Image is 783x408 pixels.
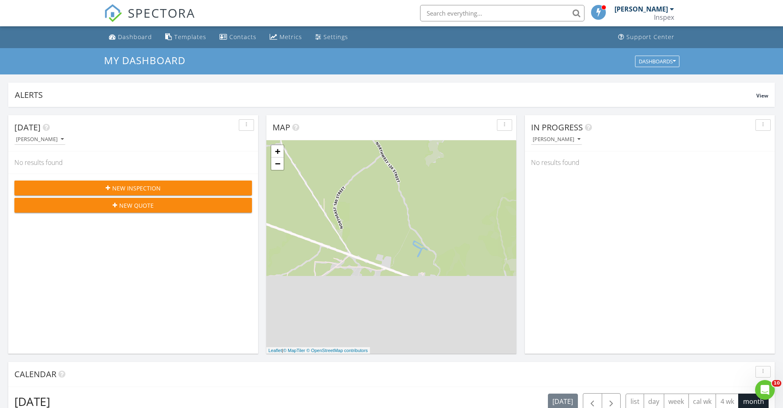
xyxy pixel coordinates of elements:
[525,151,775,174] div: No results found
[533,137,580,142] div: [PERSON_NAME]
[104,11,195,28] a: SPECTORA
[635,56,679,67] button: Dashboards
[104,4,122,22] img: The Best Home Inspection Software - Spectora
[283,348,305,353] a: © MapTiler
[14,122,41,133] span: [DATE]
[271,145,284,158] a: Zoom in
[112,184,161,192] span: New Inspection
[14,181,252,195] button: New Inspection
[8,151,258,174] div: No results found
[271,158,284,170] a: Zoom out
[268,348,282,353] a: Leaflet
[279,33,302,41] div: Metrics
[531,134,582,145] button: [PERSON_NAME]
[772,380,781,387] span: 10
[614,5,668,13] div: [PERSON_NAME]
[420,5,584,21] input: Search everything...
[229,33,256,41] div: Contacts
[106,30,155,45] a: Dashboard
[15,89,756,100] div: Alerts
[626,33,674,41] div: Support Center
[118,33,152,41] div: Dashboard
[14,198,252,213] button: New Quote
[639,58,676,64] div: Dashboards
[654,13,674,21] div: Inspex
[104,53,185,67] span: My Dashboard
[14,134,65,145] button: [PERSON_NAME]
[307,348,368,353] a: © OpenStreetMap contributors
[615,30,678,45] a: Support Center
[216,30,260,45] a: Contacts
[531,122,583,133] span: In Progress
[266,347,370,354] div: |
[756,92,768,99] span: View
[119,201,154,210] span: New Quote
[755,380,775,400] iframe: Intercom live chat
[266,30,305,45] a: Metrics
[128,4,195,21] span: SPECTORA
[273,122,290,133] span: Map
[323,33,348,41] div: Settings
[14,369,56,380] span: Calendar
[162,30,210,45] a: Templates
[312,30,351,45] a: Settings
[174,33,206,41] div: Templates
[16,137,64,142] div: [PERSON_NAME]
